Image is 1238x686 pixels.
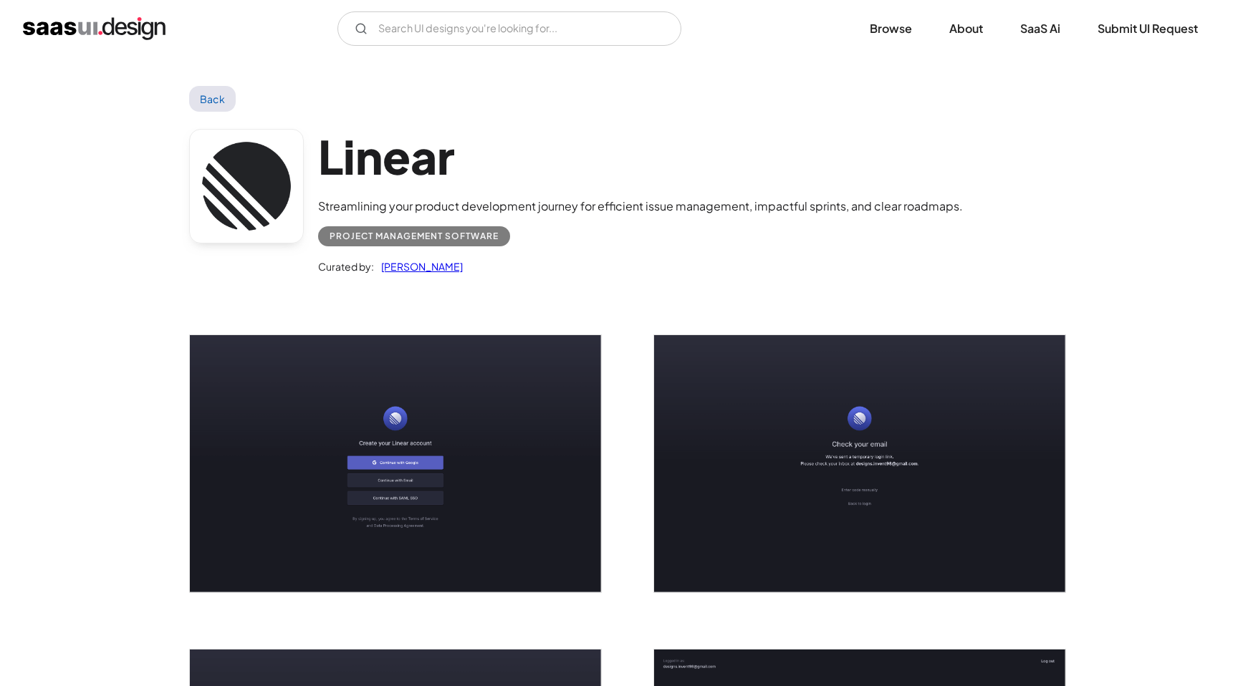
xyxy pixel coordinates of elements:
[190,335,601,592] img: 648701b4848bc244d71e8d08_Linear%20Signup%20Screen.png
[318,198,963,215] div: Streamlining your product development journey for efficient issue management, impactful sprints, ...
[654,335,1065,592] a: open lightbox
[1003,13,1078,44] a: SaaS Ai
[23,17,165,40] a: home
[654,335,1065,592] img: 648701b3919ba8d4c66f90ab_Linear%20Verify%20Mail%20Screen.png
[318,258,374,275] div: Curated by:
[189,86,236,112] a: Back
[853,13,929,44] a: Browse
[1080,13,1215,44] a: Submit UI Request
[337,11,681,46] form: Email Form
[330,228,499,245] div: Project Management Software
[932,13,1000,44] a: About
[374,258,463,275] a: [PERSON_NAME]
[190,335,601,592] a: open lightbox
[318,129,963,184] h1: Linear
[337,11,681,46] input: Search UI designs you're looking for...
